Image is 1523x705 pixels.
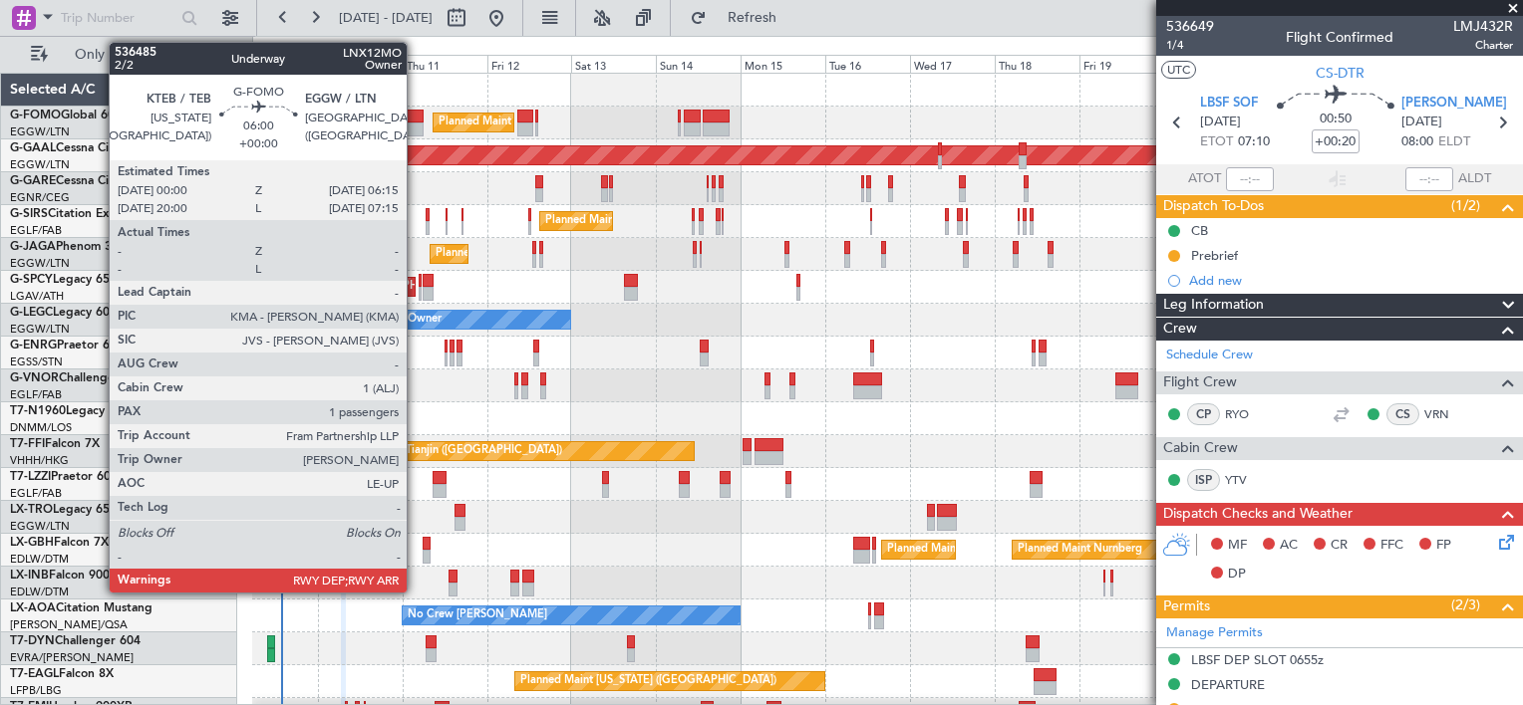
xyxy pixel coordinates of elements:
[1079,55,1164,73] div: Fri 19
[10,256,70,271] a: EGGW/LTN
[10,289,64,304] a: LGAV/ATH
[1438,132,1470,152] span: ELDT
[1451,594,1480,615] span: (2/3)
[10,438,100,450] a: T7-FFIFalcon 7X
[10,274,53,286] span: G-SPCY
[10,486,62,501] a: EGLF/FAB
[10,504,117,516] a: LX-TROLegacy 650
[1228,536,1247,556] span: MF
[1225,471,1270,489] a: YTV
[10,602,152,614] a: LX-AOACitation Mustang
[10,420,72,435] a: DNMM/LOS
[1458,169,1491,189] span: ALDT
[233,55,318,73] div: Tue 9
[1200,94,1258,114] span: LBSF SOF
[910,55,995,73] div: Wed 17
[10,354,63,369] a: EGSS/STN
[10,405,66,417] span: T7-N1960
[10,175,174,187] a: G-GARECessna Citation XLS+
[261,272,584,302] div: Unplanned Maint [GEOGRAPHIC_DATA] ([PERSON_NAME] Intl)
[487,55,572,73] div: Fri 12
[52,48,210,62] span: Only With Activity
[10,668,114,680] a: T7-EAGLFalcon 8X
[10,504,53,516] span: LX-TRO
[741,55,825,73] div: Mon 15
[520,666,776,696] div: Planned Maint [US_STATE] ([GEOGRAPHIC_DATA])
[1191,651,1324,668] div: LBSF DEP SLOT 0655z
[1163,595,1210,618] span: Permits
[1187,469,1220,491] div: ISP
[408,305,442,335] div: Owner
[10,175,56,187] span: G-GARE
[1163,437,1238,460] span: Cabin Crew
[10,241,126,253] a: G-JAGAPhenom 300
[1018,535,1142,565] div: Planned Maint Nurnberg
[571,55,656,73] div: Sat 13
[10,405,130,417] a: T7-N1960Legacy 650
[10,307,117,319] a: G-LEGCLegacy 600
[1161,61,1196,79] button: UTC
[10,471,118,483] a: T7-LZZIPraetor 600
[1188,169,1221,189] span: ATOT
[10,241,56,253] span: G-JAGA
[1226,167,1274,191] input: --:--
[1380,536,1403,556] span: FFC
[1166,37,1214,54] span: 1/4
[10,372,145,384] a: G-VNORChallenger 650
[1424,405,1469,423] a: VRN
[10,157,70,172] a: EGGW/LTN
[1163,195,1264,218] span: Dispatch To-Dos
[10,307,53,319] span: G-LEGC
[825,55,910,73] div: Tue 16
[10,142,174,154] a: G-GAALCessna Citation XLS+
[1453,16,1513,37] span: LMJ432R
[10,208,125,220] a: G-SIRSCitation Excel
[10,387,62,402] a: EGLF/FAB
[10,340,124,352] a: G-ENRGPraetor 600
[1200,132,1233,152] span: ETOT
[1225,405,1270,423] a: RYO
[318,55,403,73] div: Wed 10
[1163,503,1353,526] span: Dispatch Checks and Weather
[887,535,1201,565] div: Planned Maint [GEOGRAPHIC_DATA] ([GEOGRAPHIC_DATA])
[436,239,750,269] div: Planned Maint [GEOGRAPHIC_DATA] ([GEOGRAPHIC_DATA])
[330,436,562,466] div: Planned Maint Tianjin ([GEOGRAPHIC_DATA])
[1286,27,1393,48] div: Flight Confirmed
[10,570,167,582] a: LX-INBFalcon 900EX EASy II
[10,438,45,450] span: T7-FFI
[1191,676,1265,693] div: DEPARTURE
[1200,113,1241,132] span: [DATE]
[10,537,54,549] span: LX-GBH
[681,2,800,34] button: Refresh
[656,55,741,73] div: Sun 14
[10,274,117,286] a: G-SPCYLegacy 650
[10,372,59,384] span: G-VNOR
[1163,371,1237,394] span: Flight Crew
[1436,536,1451,556] span: FP
[1166,16,1214,37] span: 536649
[1228,565,1246,585] span: DP
[1191,247,1238,264] div: Prebrief
[10,322,70,337] a: EGGW/LTN
[1166,623,1263,643] a: Manage Permits
[1451,195,1480,216] span: (1/2)
[10,635,141,647] a: T7-DYNChallenger 604
[545,206,859,236] div: Planned Maint [GEOGRAPHIC_DATA] ([GEOGRAPHIC_DATA])
[262,469,296,499] div: Owner
[10,208,48,220] span: G-SIRS
[1280,536,1298,556] span: AC
[1316,63,1365,84] span: CS-DTR
[10,471,51,483] span: T7-LZZI
[1453,37,1513,54] span: Charter
[408,600,547,630] div: No Crew [PERSON_NAME]
[1401,94,1507,114] span: [PERSON_NAME]
[22,39,216,71] button: Only With Activity
[711,11,794,25] span: Refresh
[1166,346,1253,365] a: Schedule Crew
[10,110,129,121] a: G-FOMOGlobal 6000
[10,585,69,599] a: EDLW/DTM
[339,9,433,27] span: [DATE] - [DATE]
[61,3,175,33] input: Trip Number
[439,108,753,137] div: Planned Maint [GEOGRAPHIC_DATA] ([GEOGRAPHIC_DATA])
[10,570,49,582] span: LX-INB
